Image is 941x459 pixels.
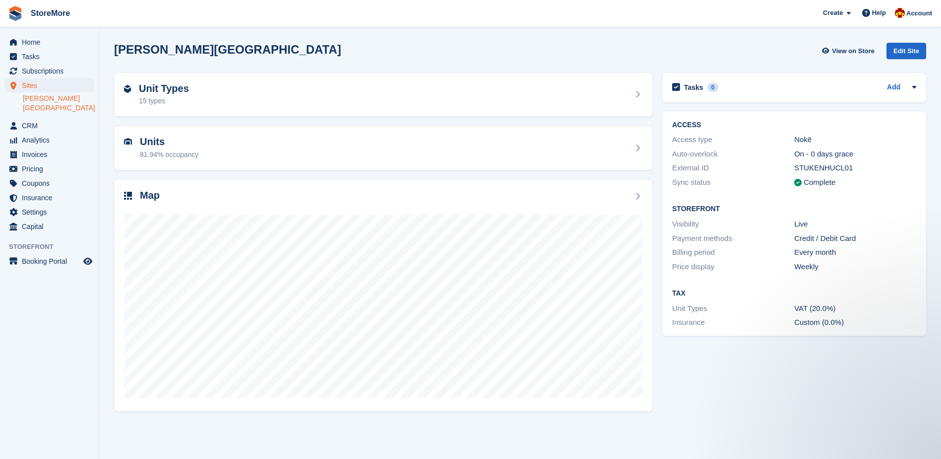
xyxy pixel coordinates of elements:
span: Coupons [22,176,81,190]
a: menu [5,119,94,133]
div: Edit Site [886,43,926,59]
div: Unit Types [672,303,794,314]
div: 15 types [139,96,189,106]
a: menu [5,133,94,147]
span: Pricing [22,162,81,176]
span: Storefront [9,242,99,252]
a: menu [5,35,94,49]
span: Account [906,8,932,18]
div: Weekly [794,261,916,273]
a: menu [5,50,94,64]
div: Payment methods [672,233,794,244]
div: Complete [804,177,835,188]
div: 81.94% occupancy [140,150,198,160]
img: unit-icn-7be61d7bf1b0ce9d3e12c5938cc71ed9869f7b940bace4675aadf7bd6d80202e.svg [124,138,132,145]
span: Home [22,35,81,49]
div: Live [794,219,916,230]
a: menu [5,162,94,176]
span: Tasks [22,50,81,64]
span: Capital [22,220,81,233]
div: Auto-overlock [672,149,794,160]
a: View on Store [820,43,878,59]
img: unit-type-icn-2b2737a686de81e16bb02015468b77c625bbabd49415b5ef34ead5e3b44a266d.svg [124,85,131,93]
h2: Tax [672,290,916,298]
a: menu [5,205,94,219]
a: menu [5,64,94,78]
div: Sync status [672,177,794,188]
div: Nokē [794,134,916,146]
h2: Units [140,136,198,148]
div: Insurance [672,317,794,328]
div: STUKENHUCL01 [794,162,916,174]
h2: ACCESS [672,121,916,129]
div: Custom (0.0%) [794,317,916,328]
div: Billing period [672,247,794,258]
a: [PERSON_NAME][GEOGRAPHIC_DATA] [23,94,94,113]
span: Subscriptions [22,64,81,78]
span: Sites [22,78,81,92]
span: Analytics [22,133,81,147]
div: Access type [672,134,794,146]
a: Unit Types 15 types [114,73,652,117]
h2: Tasks [684,83,703,92]
div: Price display [672,261,794,273]
div: 0 [707,83,719,92]
a: StoreMore [27,5,74,21]
a: menu [5,148,94,161]
img: Store More Team [895,8,905,18]
h2: Map [140,190,160,201]
a: Preview store [82,255,94,267]
span: Help [872,8,886,18]
div: Every month [794,247,916,258]
span: Settings [22,205,81,219]
a: menu [5,176,94,190]
a: Map [114,180,652,412]
img: stora-icon-8386f47178a22dfd0bd8f6a31ec36ba5ce8667c1dd55bd0f319d3a0aa187defe.svg [8,6,23,21]
a: Edit Site [886,43,926,63]
span: CRM [22,119,81,133]
a: Add [887,82,900,93]
a: menu [5,78,94,92]
div: On - 0 days grace [794,149,916,160]
span: Invoices [22,148,81,161]
a: Units 81.94% occupancy [114,126,652,170]
a: menu [5,191,94,205]
div: Visibility [672,219,794,230]
h2: [PERSON_NAME][GEOGRAPHIC_DATA] [114,43,341,56]
a: menu [5,220,94,233]
span: Create [823,8,843,18]
span: View on Store [832,46,875,56]
div: External ID [672,162,794,174]
span: Booking Portal [22,254,81,268]
a: menu [5,254,94,268]
img: map-icn-33ee37083ee616e46c38cad1a60f524a97daa1e2b2c8c0bc3eb3415660979fc1.svg [124,192,132,200]
h2: Unit Types [139,83,189,94]
h2: Storefront [672,205,916,213]
div: Credit / Debit Card [794,233,916,244]
div: VAT (20.0%) [794,303,916,314]
span: Insurance [22,191,81,205]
